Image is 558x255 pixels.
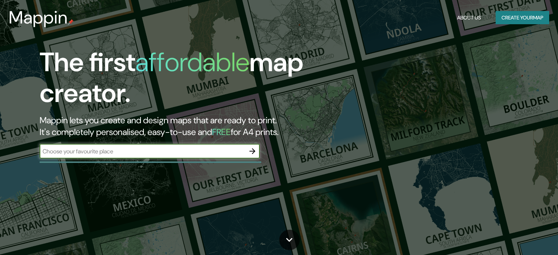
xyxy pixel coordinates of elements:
h2: Mappin lets you create and design maps that are ready to print. It's completely personalised, eas... [40,114,319,138]
button: About Us [454,11,484,25]
img: mappin-pin [68,19,74,25]
input: Choose your favourite place [40,147,245,156]
h5: FREE [212,126,231,138]
h3: Mappin [9,7,68,28]
button: Create yourmap [496,11,549,25]
h1: affordable [135,45,249,79]
h1: The first map creator. [40,47,319,114]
